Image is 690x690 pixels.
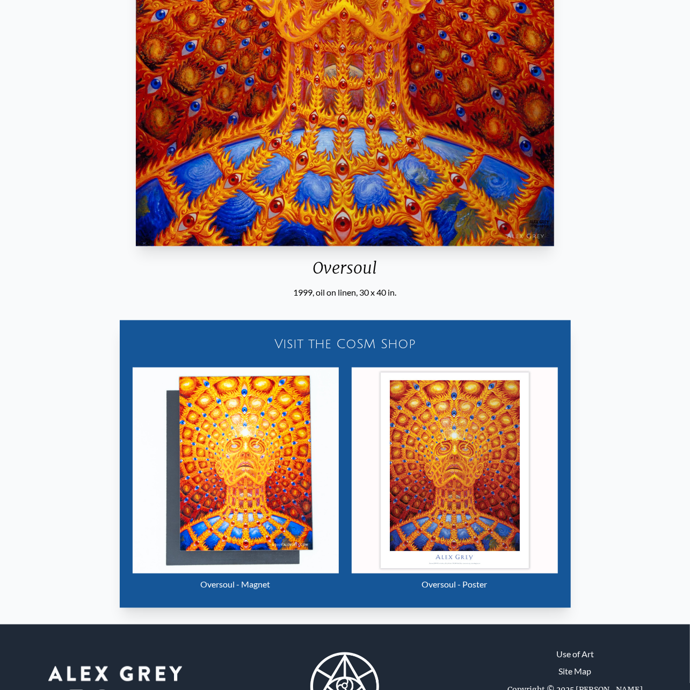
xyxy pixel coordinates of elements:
a: Oversoul - Magnet [133,368,339,595]
a: Oversoul - Poster [352,368,558,595]
div: 1999, oil on linen, 30 x 40 in. [132,286,558,299]
img: Oversoul - Poster [352,368,558,574]
div: Oversoul - Magnet [133,574,339,595]
div: Oversoul - Poster [352,574,558,595]
a: Site Map [558,665,591,678]
div: Oversoul [132,258,558,286]
a: Visit the CoSM Shop [126,327,564,361]
img: Oversoul - Magnet [133,368,339,574]
a: Use of Art [556,648,594,661]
